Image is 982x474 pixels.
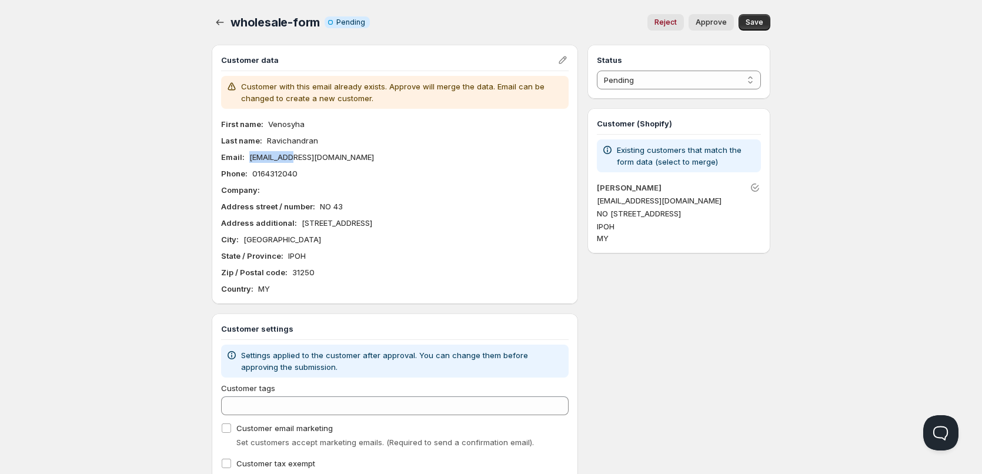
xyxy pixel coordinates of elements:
[302,217,372,229] p: [STREET_ADDRESS]
[320,201,343,212] p: NO 43
[268,118,305,130] p: Venosyha
[221,136,262,145] b: Last name :
[597,183,662,192] a: [PERSON_NAME]
[221,251,283,261] b: State / Province :
[597,222,614,243] span: IPOH MY
[288,250,306,262] p: IPOH
[654,18,677,27] span: Reject
[597,118,761,129] h3: Customer (Shopify)
[696,18,727,27] span: Approve
[252,168,298,179] p: 0164312040
[221,152,245,162] b: Email :
[739,14,770,31] button: Save
[221,202,315,211] b: Address street / number :
[555,52,571,68] button: Edit
[236,423,333,433] span: Customer email marketing
[221,169,248,178] b: Phone :
[249,151,374,163] p: [EMAIL_ADDRESS][DOMAIN_NAME]
[336,18,365,27] span: Pending
[221,383,275,393] span: Customer tags
[597,195,761,206] p: [EMAIL_ADDRESS][DOMAIN_NAME]
[241,81,564,104] p: Customer with this email already exists. Approve will merge the data. Email can be changed to cre...
[241,349,564,373] p: Settings applied to the customer after approval. You can change them before approving the submiss...
[221,268,288,277] b: Zip / Postal code :
[747,179,763,196] button: Unlink
[267,135,318,146] p: Ravichandran
[689,14,734,31] button: Approve
[617,144,756,168] p: Existing customers that match the form data (select to merge)
[258,283,270,295] p: MY
[221,284,253,293] b: Country :
[231,15,320,29] span: wholesale-form
[243,233,321,245] p: [GEOGRAPHIC_DATA]
[597,54,761,66] h3: Status
[923,415,958,450] iframe: Help Scout Beacon - Open
[221,54,557,66] h3: Customer data
[647,14,684,31] button: Reject
[597,209,681,218] span: NO [STREET_ADDRESS]
[221,235,239,244] b: City :
[292,266,315,278] p: 31250
[221,185,260,195] b: Company :
[746,18,763,27] span: Save
[236,438,534,447] span: Set customers accept marketing emails. (Required to send a confirmation email).
[221,218,297,228] b: Address additional :
[236,459,315,468] span: Customer tax exempt
[221,119,263,129] b: First name :
[221,323,569,335] h3: Customer settings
